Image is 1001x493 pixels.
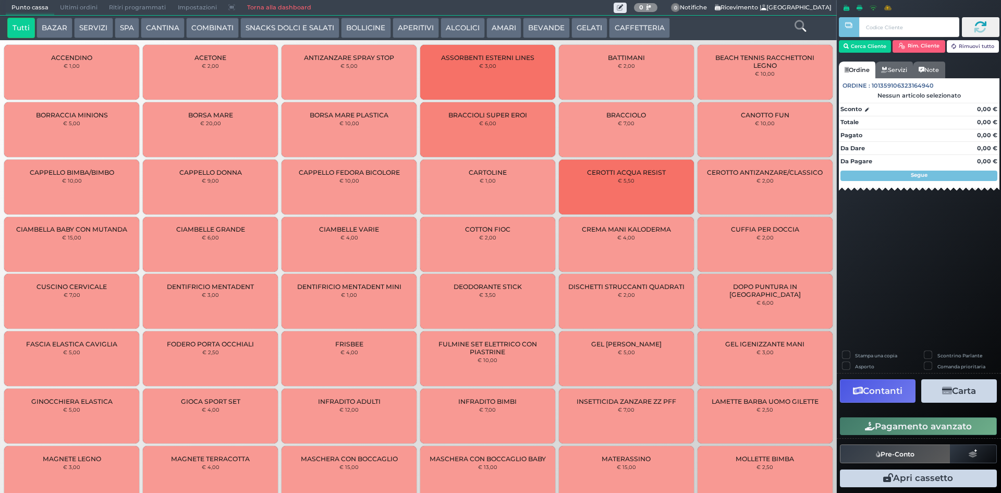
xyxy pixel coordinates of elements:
button: Pagamento avanzato [840,417,997,435]
small: € 4,00 [340,234,358,241]
b: 0 [639,4,643,11]
small: € 10,00 [478,357,497,363]
small: € 2,00 [202,63,219,69]
strong: Da Pagare [840,158,872,165]
small: € 3,00 [202,292,219,298]
span: CEROTTI ACQUA RESIST [587,169,666,176]
span: GEL [PERSON_NAME] [591,340,662,348]
span: GIOCA SPORT SET [181,398,240,405]
small: € 15,00 [62,234,81,241]
span: 101359106323164940 [872,81,934,90]
span: Impostazioni [172,1,223,15]
small: € 4,00 [340,349,358,355]
span: BATTIMANI [608,54,645,62]
span: Ritiri programmati [103,1,172,15]
input: Codice Cliente [859,17,959,37]
span: CANOTTO FUN [741,111,789,119]
small: € 5,00 [63,406,80,413]
button: Rimuovi tutto [947,40,999,53]
small: € 7,00 [618,406,634,413]
small: € 12,00 [339,406,359,413]
small: € 6,00 [756,299,774,306]
strong: Da Dare [840,145,865,152]
span: MASCHERA CON BOCCAGLIO [301,455,398,463]
span: FULMINE SET ELETTRICO CON PIASTRINE [429,340,546,356]
span: MAGNETE LEGNO [43,455,101,463]
span: BORSA MARE [188,111,233,119]
span: INFRADITO BIMBI [458,398,517,405]
button: AMARI [486,18,521,39]
a: Torna alla dashboard [241,1,316,15]
span: BRACCIOLO [606,111,646,119]
small: € 1,00 [64,63,80,69]
span: BORSA MARE PLASTICA [310,111,388,119]
small: € 7,00 [479,406,496,413]
span: CUSCINO CERVICALE [36,283,107,291]
strong: Pagato [840,131,862,139]
span: MASCHERA CON BOCCAGLIO BABY [430,455,546,463]
span: CARTOLINE [469,169,507,176]
strong: Totale [840,118,859,126]
strong: 0,00 € [977,105,997,113]
div: Nessun articolo selezionato [839,92,999,99]
small: € 10,00 [339,177,359,184]
span: COTTON FIOC [465,225,510,233]
span: FRISBEE [335,340,363,348]
span: DENTIFRICIO MENTADENT MINI [297,283,401,291]
button: SERVIZI [74,18,113,39]
small: € 2,00 [618,63,635,69]
button: Pre-Conto [840,444,950,463]
small: € 3,00 [479,63,496,69]
span: 0 [671,3,680,13]
span: MOLLETTE BIMBA [736,455,794,463]
span: CREMA MANI KALODERMA [582,225,671,233]
button: SPA [115,18,139,39]
small: € 6,00 [479,120,496,126]
button: ALCOLICI [441,18,485,39]
small: € 15,00 [617,464,636,470]
span: CIAMBELLA BABY CON MUTANDA [16,225,127,233]
span: ACETONE [194,54,226,62]
span: DENTIFRICIO MENTADENT [167,283,254,291]
label: Asporto [855,363,874,370]
label: Scontrino Parlante [937,352,982,359]
small: € 1,00 [341,292,357,298]
small: € 15,00 [339,464,359,470]
strong: Segue [911,172,927,178]
small: € 3,00 [756,349,774,355]
small: € 6,00 [202,234,219,241]
span: ACCENDINO [51,54,92,62]
button: Apri cassetto [840,470,997,487]
span: Punto cassa [6,1,54,15]
small: € 4,00 [202,406,219,413]
span: Ultimi ordini [54,1,103,15]
span: BRACCIOLI SUPER EROI [448,111,527,119]
span: LAMETTE BARBA UOMO GILETTE [712,398,819,405]
span: GINOCCHIERA ELASTICA [31,398,113,405]
span: DEODORANTE STICK [454,283,522,291]
small: € 5,00 [340,63,358,69]
small: € 10,00 [339,120,359,126]
button: Carta [921,379,997,403]
span: CAPPELLO DONNA [179,169,242,176]
small: € 2,00 [479,234,496,241]
button: Cerca Cliente [839,40,892,53]
small: € 7,00 [64,292,80,298]
span: BEACH TENNIS RACCHETTONI LEGNO [706,54,823,69]
strong: 0,00 € [977,131,997,139]
label: Stampa una copia [855,352,897,359]
small: € 2,50 [756,406,773,413]
button: CANTINA [141,18,185,39]
small: € 5,00 [63,120,80,126]
small: € 10,00 [755,70,775,77]
small: € 2,00 [618,292,635,298]
a: Servizi [875,62,913,78]
small: € 4,00 [202,464,219,470]
strong: Sconto [840,105,862,114]
small: € 5,00 [618,349,635,355]
span: FASCIA ELASTICA CAVIGLIA [26,340,117,348]
span: ANTIZANZARE SPRAY STOP [304,54,394,62]
small: € 3,00 [63,464,80,470]
button: BEVANDE [523,18,570,39]
span: INSETTICIDA ZANZARE ZZ PFF [577,398,676,405]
